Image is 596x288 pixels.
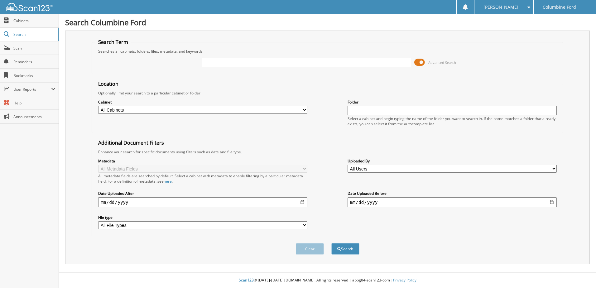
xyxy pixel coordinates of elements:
label: Date Uploaded Before [348,191,557,196]
label: Uploaded By [348,158,557,164]
button: Clear [296,243,324,255]
span: Search [13,32,55,37]
div: All metadata fields are searched by default. Select a cabinet with metadata to enable filtering b... [98,173,307,184]
span: Reminders [13,59,55,65]
label: Metadata [98,158,307,164]
div: Optionally limit your search to a particular cabinet or folder [95,90,560,96]
h1: Search Columbine Ford [65,17,590,27]
div: Enhance your search for specific documents using filters such as date and file type. [95,149,560,155]
button: Search [331,243,359,255]
div: Searches all cabinets, folders, files, metadata, and keywords [95,49,560,54]
div: © [DATE]-[DATE] [DOMAIN_NAME]. All rights reserved | appg04-scan123-com | [59,273,596,288]
legend: Search Term [95,39,131,46]
span: Scan123 [239,277,254,283]
input: start [98,197,307,207]
span: Announcements [13,114,55,119]
span: Cabinets [13,18,55,23]
span: Scan [13,46,55,51]
span: Advanced Search [428,60,456,65]
span: Bookmarks [13,73,55,78]
span: Columbine Ford [543,5,576,9]
span: [PERSON_NAME] [483,5,518,9]
label: Date Uploaded After [98,191,307,196]
div: Select a cabinet and begin typing the name of the folder you want to search in. If the name match... [348,116,557,127]
legend: Additional Document Filters [95,139,167,146]
span: Help [13,100,55,106]
legend: Location [95,80,122,87]
label: Folder [348,99,557,105]
label: File type [98,215,307,220]
img: scan123-logo-white.svg [6,3,53,11]
span: User Reports [13,87,51,92]
a: Privacy Policy [393,277,416,283]
a: here [164,179,172,184]
label: Cabinet [98,99,307,105]
input: end [348,197,557,207]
